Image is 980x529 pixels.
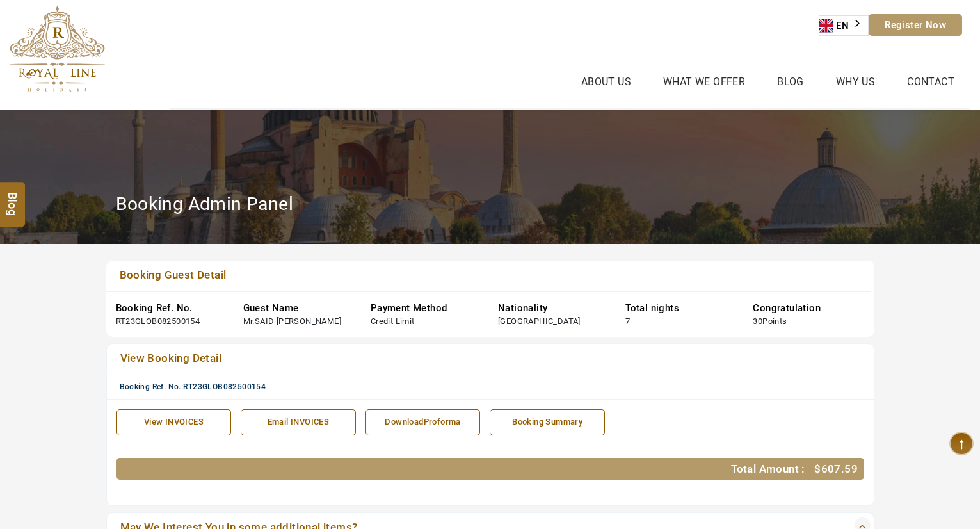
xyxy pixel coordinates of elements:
a: Register Now [869,14,962,36]
div: Payment Method [371,302,479,315]
span: RT23GLOB082500154 [183,382,266,391]
div: Mr.SAID [PERSON_NAME] [243,316,341,328]
a: Contact [904,72,958,91]
h2: Booking Admin Panel [116,193,294,215]
span: Blog [4,192,21,203]
div: 7 [625,316,630,328]
div: Booking Ref. No.: [120,382,871,393]
span: View Booking Detail [120,352,222,364]
span: $ [814,462,821,475]
div: Booking Ref. No. [116,302,224,315]
div: [GEOGRAPHIC_DATA] [498,316,581,328]
div: Booking Summary [497,416,598,428]
div: Total nights [625,302,734,315]
div: View INVOICES [124,416,225,428]
a: EN [819,16,868,35]
div: RT23GLOB082500154 [116,316,200,328]
div: Congratulation [753,302,861,315]
aside: Language selected: English [819,15,869,36]
a: View INVOICES [116,409,232,435]
a: Booking Guest Detail [116,267,790,285]
a: Blog [774,72,807,91]
a: Why Us [833,72,878,91]
span: 30 [753,316,762,326]
div: Guest Name [243,302,351,315]
span: 607.59 [821,462,858,475]
a: DownloadProforma [365,409,481,435]
div: Language [819,15,869,36]
div: Credit Limit [371,316,415,328]
a: Booking Summary [490,409,605,435]
a: Email INVOICES [241,409,356,435]
span: Total Amount : [731,462,805,475]
div: Nationality [498,302,606,315]
img: The Royal Line Holidays [10,6,105,92]
a: About Us [578,72,634,91]
span: Points [762,316,787,326]
a: What we Offer [660,72,748,91]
